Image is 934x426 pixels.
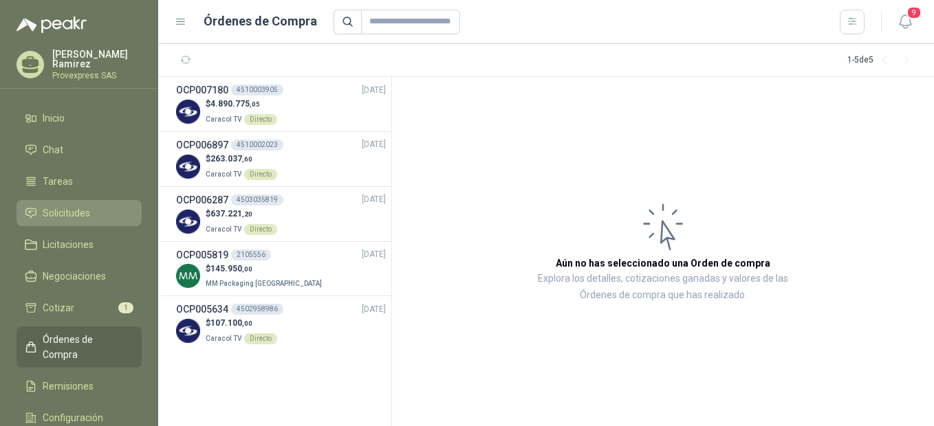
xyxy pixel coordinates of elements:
[362,138,386,151] span: [DATE]
[206,98,277,111] p: $
[204,12,317,31] h1: Órdenes de Compra
[206,153,277,166] p: $
[362,248,386,261] span: [DATE]
[530,271,796,304] p: Explora los detalles, cotizaciones ganadas y valores de las Órdenes de compra que has realizado.
[231,194,283,205] div: 4503035819
[244,333,277,344] div: Directo
[43,174,73,189] span: Tareas
[176,302,386,345] a: OCP0056344502958986[DATE] Company Logo$107.100,00Caracol TVDirecto
[206,317,277,330] p: $
[242,319,252,327] span: ,00
[176,137,386,181] a: OCP0068974510002023[DATE] Company Logo$263.037,60Caracol TVDirecto
[17,295,142,321] a: Cotizar1
[52,49,142,69] p: [PERSON_NAME] Ramirez
[210,209,252,218] span: 637.221
[17,232,142,258] a: Licitaciones
[43,332,129,362] span: Órdenes de Compra
[244,224,277,235] div: Directo
[176,137,228,153] h3: OCP006897
[176,192,386,236] a: OCP0062874503035819[DATE] Company Logo$637.221,20Caracol TVDirecto
[206,262,325,276] p: $
[17,373,142,399] a: Remisiones
[242,265,252,273] span: ,00
[176,100,200,124] img: Company Logo
[176,82,386,126] a: OCP0071804510003905[DATE] Company Logo$4.890.775,05Caracol TVDirecto
[17,326,142,368] a: Órdenes de Compra
[43,269,106,284] span: Negociaciones
[206,225,241,233] span: Caracol TV
[206,208,277,221] p: $
[176,82,228,98] h3: OCP007180
[17,105,142,131] a: Inicio
[176,302,228,317] h3: OCP005634
[231,304,283,315] div: 4502958986
[176,210,200,234] img: Company Logo
[17,263,142,289] a: Negociaciones
[118,302,133,313] span: 1
[43,205,90,221] span: Solicitudes
[242,210,252,218] span: ,20
[906,6,922,19] span: 9
[52,71,142,80] p: Provexpress SAS
[43,300,74,315] span: Cotizar
[244,114,277,125] div: Directo
[43,111,65,126] span: Inicio
[210,154,252,164] span: 263.037
[43,237,94,252] span: Licitaciones
[43,142,63,157] span: Chat
[206,335,241,342] span: Caracol TV
[17,137,142,163] a: Chat
[362,303,386,316] span: [DATE]
[176,247,386,291] a: OCP0058192105556[DATE] Company Logo$145.950,00MM Packaging [GEOGRAPHIC_DATA]
[206,115,241,123] span: Caracol TV
[362,84,386,97] span: [DATE]
[210,99,260,109] span: 4.890.775
[847,49,917,71] div: 1 - 5 de 5
[17,16,87,33] img: Logo peakr
[176,192,228,208] h3: OCP006287
[210,318,252,328] span: 107.100
[244,169,277,180] div: Directo
[242,155,252,163] span: ,60
[556,256,770,271] h3: Aún no has seleccionado una Orden de compra
[210,264,252,273] span: 145.950
[206,280,322,287] span: MM Packaging [GEOGRAPHIC_DATA]
[362,193,386,206] span: [DATE]
[231,249,271,260] div: 2105556
[176,264,200,288] img: Company Logo
[43,410,103,425] span: Configuración
[250,100,260,108] span: ,05
[206,170,241,178] span: Caracol TV
[176,155,200,179] img: Company Logo
[17,200,142,226] a: Solicitudes
[43,379,94,394] span: Remisiones
[231,85,283,96] div: 4510003905
[231,139,283,150] div: 4510002023
[17,168,142,194] a: Tareas
[893,10,917,34] button: 9
[176,319,200,343] img: Company Logo
[176,247,228,262] h3: OCP005819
